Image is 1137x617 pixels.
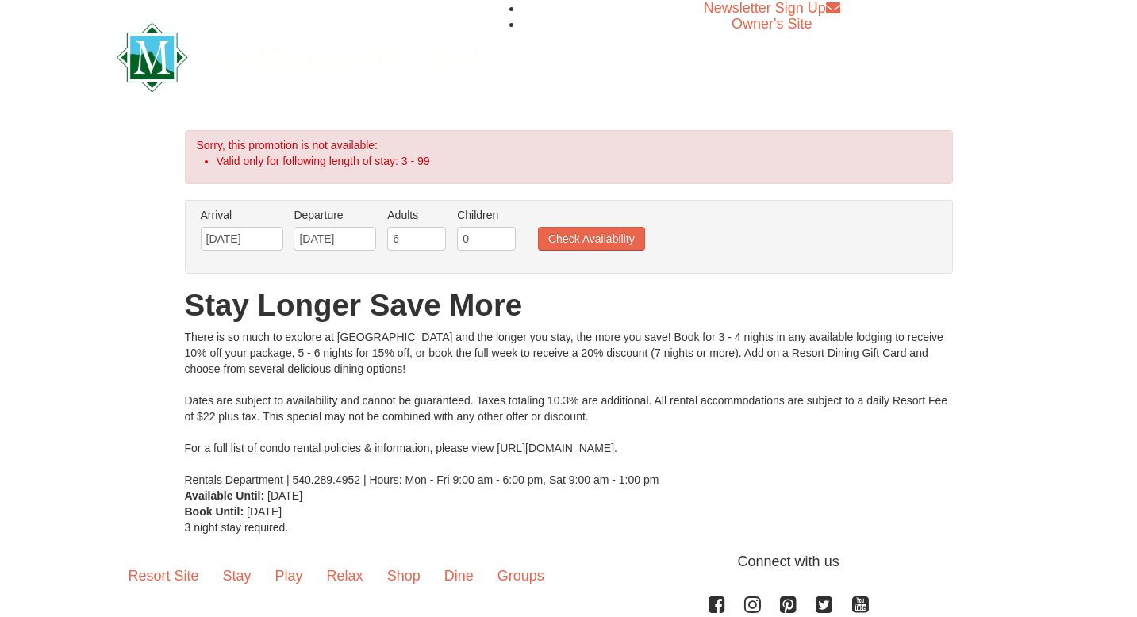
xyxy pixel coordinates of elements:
h1: Stay Longer Save More [185,289,953,321]
a: Groups [486,551,556,600]
a: Massanutten Resort [117,36,480,74]
label: Departure [294,207,376,223]
strong: Available Until: [185,489,265,502]
a: Play [263,551,315,600]
img: Massanutten Resort Logo [117,23,480,92]
label: Children [457,207,516,223]
a: Dine [432,551,486,600]
div: Sorry, this promotion is not available: [185,130,953,184]
a: Owner's Site [732,16,812,32]
a: Stay [211,551,263,600]
button: Check Availability [538,227,645,251]
a: Shop [375,551,432,600]
div: There is so much to explore at [GEOGRAPHIC_DATA] and the longer you stay, the more you save! Book... [185,329,953,488]
label: Arrival [201,207,283,223]
span: [DATE] [267,489,302,502]
a: Resort Site [117,551,211,600]
p: Connect with us [117,551,1021,573]
strong: Book Until: [185,505,244,518]
label: Adults [387,207,446,223]
span: 3 night stay required. [185,521,289,534]
li: Valid only for following length of stay: 3 - 99 [217,153,924,169]
span: [DATE] [247,505,282,518]
a: Relax [315,551,375,600]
